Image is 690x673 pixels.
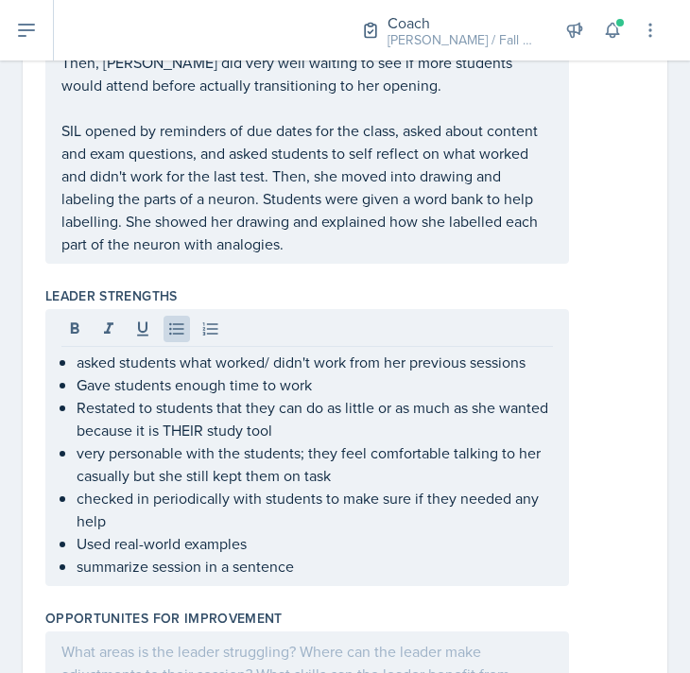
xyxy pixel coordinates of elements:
[388,30,539,50] div: [PERSON_NAME] / Fall 2025
[77,532,553,555] p: Used real-world examples
[77,487,553,532] p: checked in periodically with students to make sure if they needed any help
[45,286,178,305] label: Leader Strengths
[77,441,553,487] p: very personable with the students; they feel comfortable talking to her casually but she still ke...
[45,609,283,628] label: Opportunites for Improvement
[388,11,539,34] div: Coach
[77,351,553,373] p: asked students what worked/ didn't work from her previous sessions
[61,119,553,255] p: SIL opened by reminders of due dates for the class, asked about content and exam questions, and a...
[77,373,553,396] p: Gave students enough time to work
[77,396,553,441] p: Restated to students that they can do as little or as much as she wanted because it is THEIR stud...
[77,555,553,578] p: summarize session in a sentence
